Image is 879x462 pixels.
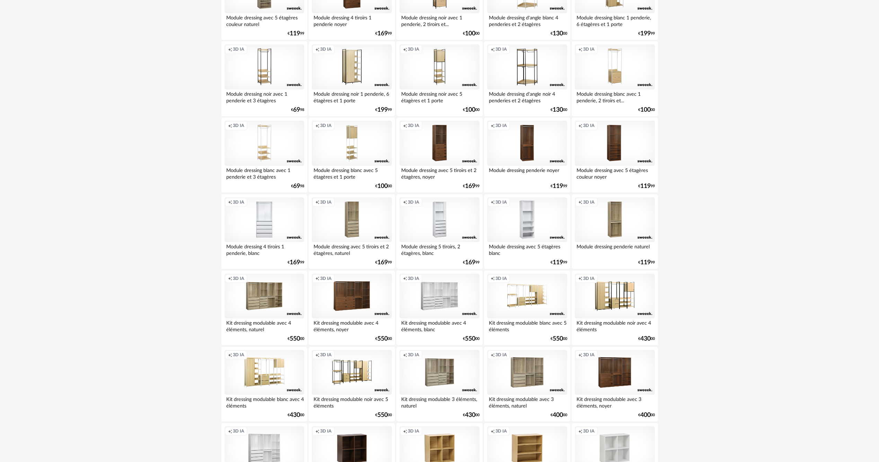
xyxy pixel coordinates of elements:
span: Creation icon [315,199,319,205]
div: € 00 [463,336,480,341]
span: Creation icon [315,123,319,128]
div: Module dressing avec 5 tiroirs et 2 étagères, noyer [399,166,479,180]
span: 3D IA [495,276,507,281]
div: € 99 [288,31,304,36]
span: Creation icon [315,46,319,52]
a: Creation icon 3D IA Module dressing 5 tiroirs, 2 étagères, blanc €16999 [396,194,482,269]
div: Kit dressing modulable avec 4 éléments, naturel [225,318,304,332]
span: Creation icon [315,276,319,281]
a: Creation icon 3D IA Module dressing blanc avec 1 penderie et 3 étagères €6998 [221,118,307,192]
span: 3D IA [495,123,507,128]
div: Module dressing blanc avec 5 étagères et 1 porte [312,166,392,180]
span: 3D IA [495,46,507,52]
div: Module dressing noir avec 1 penderie et 3 étagères [225,89,304,103]
div: Module dressing noir avec 1 penderie, 2 tiroirs et... [399,13,479,27]
a: Creation icon 3D IA Kit dressing modulable 3 éléments, naturel €43000 [396,347,482,422]
div: € 99 [551,260,567,265]
div: € 00 [288,413,304,418]
span: 3D IA [583,352,595,358]
span: 430 [640,336,651,341]
a: Creation icon 3D IA Module dressing avec 5 étagères blanc €11999 [484,194,570,269]
span: 100 [640,108,651,112]
span: 100 [465,31,475,36]
span: Creation icon [403,276,407,281]
span: 119 [553,260,563,265]
span: 3D IA [233,352,244,358]
div: Module dressing noir 1 penderie, 6 étagères et 1 porte [312,89,392,103]
div: Kit dressing modulable blanc avec 5 éléments [487,318,567,332]
span: 3D IA [320,123,332,128]
span: Creation icon [403,199,407,205]
span: 3D IA [233,276,244,281]
div: € 00 [288,336,304,341]
span: Creation icon [578,428,582,434]
a: Creation icon 3D IA Module dressing noir 1 penderie, 6 étagères et 1 porte €19999 [309,41,395,116]
div: € 99 [551,184,567,189]
div: Kit dressing modulable avec 4 éléments, noyer [312,318,392,332]
div: € 98 [291,184,304,189]
div: € 00 [551,336,567,341]
span: 119 [640,260,651,265]
span: 550 [553,336,563,341]
div: € 00 [551,31,567,36]
div: € 00 [375,184,392,189]
span: Creation icon [578,123,582,128]
span: 550 [465,336,475,341]
span: Creation icon [578,352,582,358]
a: Creation icon 3D IA Module dressing penderie naturel €11999 [572,194,658,269]
a: Creation icon 3D IA Module dressing blanc avec 5 étagères et 1 porte €10000 [309,118,395,192]
span: 3D IA [233,46,244,52]
a: Creation icon 3D IA Kit dressing modulable avec 3 éléments, noyer €40000 [572,347,658,422]
span: 130 [553,108,563,112]
div: Module dressing penderie naturel [575,242,654,256]
div: Kit dressing modulable avec 3 éléments, naturel [487,395,567,409]
div: € 00 [463,413,480,418]
span: 3D IA [233,199,244,205]
span: 3D IA [320,352,332,358]
div: Module dressing 4 tiroirs 1 penderie noyer [312,13,392,27]
div: Module dressing noir avec 5 étagères et 1 porte [399,89,479,103]
span: 69 [293,184,300,189]
span: 550 [377,413,388,418]
div: Module dressing 4 tiroirs 1 penderie, blanc [225,242,304,256]
div: € 98 [291,108,304,112]
div: Module dressing avec 5 étagères couleur naturel [225,13,304,27]
span: Creation icon [403,123,407,128]
span: 400 [553,413,563,418]
span: 3D IA [495,352,507,358]
span: 130 [553,31,563,36]
div: € 99 [375,31,392,36]
div: Module dressing 5 tiroirs, 2 étagères, blanc [399,242,479,256]
a: Creation icon 3D IA Kit dressing modulable blanc avec 5 éléments €55000 [484,271,570,345]
span: 169 [290,260,300,265]
span: 3D IA [495,428,507,434]
div: Kit dressing modulable noir avec 4 éléments [575,318,654,332]
span: 119 [290,31,300,36]
div: € 99 [638,31,655,36]
div: Module dressing blanc avec 1 penderie, 2 tiroirs et... [575,89,654,103]
span: Creation icon [491,123,495,128]
div: Module dressing avec 5 tiroirs et 2 étagères, naturel [312,242,392,256]
div: Kit dressing modulable avec 3 éléments, noyer [575,395,654,409]
span: Creation icon [491,199,495,205]
a: Creation icon 3D IA Kit dressing modulable blanc avec 4 éléments €43000 [221,347,307,422]
a: Creation icon 3D IA Module dressing penderie noyer €11999 [484,118,570,192]
a: Creation icon 3D IA Module dressing noir avec 1 penderie et 3 étagères €6998 [221,41,307,116]
div: Kit dressing modulable noir avec 5 éléments [312,395,392,409]
span: 430 [290,413,300,418]
span: 169 [465,184,475,189]
div: € 00 [375,336,392,341]
a: Creation icon 3D IA Module dressing noir avec 5 étagères et 1 porte €10000 [396,41,482,116]
span: 3D IA [408,352,419,358]
span: Creation icon [491,352,495,358]
span: 199 [640,31,651,36]
span: 3D IA [320,46,332,52]
span: 430 [465,413,475,418]
div: Module dressing penderie noyer [487,166,567,180]
div: Module dressing avec 5 étagères blanc [487,242,567,256]
span: 400 [640,413,651,418]
span: 69 [293,108,300,112]
span: 3D IA [583,276,595,281]
a: Creation icon 3D IA Module dressing avec 5 tiroirs et 2 étagères, naturel €16999 [309,194,395,269]
span: 3D IA [583,46,595,52]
